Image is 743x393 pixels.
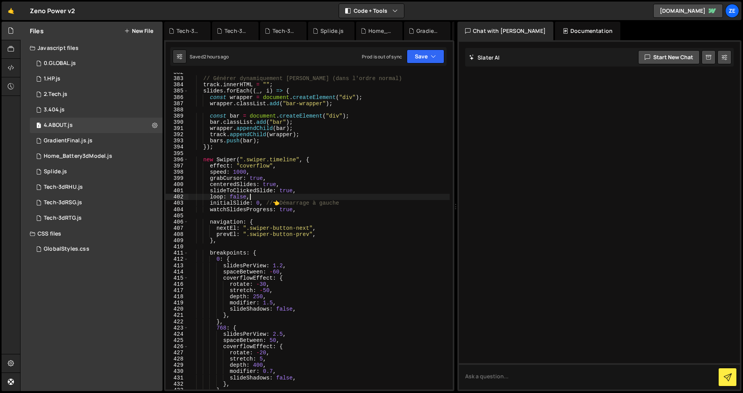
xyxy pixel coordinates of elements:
[166,325,188,331] div: 423
[30,87,163,102] div: 17335/48133.js
[166,343,188,350] div: 426
[457,22,553,40] div: Chat with [PERSON_NAME]
[416,27,441,35] div: GradientFinal.js.js
[30,27,44,35] h2: Files
[166,263,188,269] div: 413
[44,168,67,175] div: Splide.js
[166,207,188,213] div: 404
[166,125,188,132] div: 391
[166,312,188,318] div: 421
[166,362,188,368] div: 429
[36,123,41,129] span: 1
[725,4,739,18] a: Ze
[166,244,188,250] div: 410
[166,119,188,125] div: 390
[166,113,188,119] div: 389
[166,88,188,94] div: 385
[638,50,700,64] button: Start new chat
[30,102,163,118] div: 17335/48134.js
[44,75,60,82] div: 1.HP.js
[166,163,188,169] div: 397
[44,137,92,144] div: GradientFinal.js.js
[339,4,404,18] button: Code + Tools
[2,2,21,20] a: 🤙
[30,71,163,87] div: 17335/48132.js
[272,27,297,35] div: Tech-3dRHU.js
[407,50,444,63] button: Save
[176,27,201,35] div: Tech-3dRTG.js
[30,118,163,133] div: 17335/48135.js
[44,60,76,67] div: 0.GLOBAL.js
[30,195,163,210] div: 17335/48141.js
[166,331,188,337] div: 424
[166,256,188,262] div: 412
[30,210,163,226] div: 17335/48142.js
[21,226,163,241] div: CSS files
[166,375,188,381] div: 431
[362,53,402,60] div: Prod is out of sync
[320,27,344,35] div: Splide.js
[166,150,188,157] div: 395
[30,133,163,149] div: 17335/48137.js
[44,215,82,222] div: Tech-3dRTG.js
[166,169,188,175] div: 398
[555,22,620,40] div: Documentation
[30,56,163,71] div: 17335/48130.js
[166,181,188,188] div: 400
[166,94,188,101] div: 386
[44,122,73,129] div: 4.ABOUT.js
[166,200,188,206] div: 403
[166,188,188,194] div: 401
[21,40,163,56] div: Javascript files
[166,101,188,107] div: 387
[166,319,188,325] div: 422
[166,275,188,281] div: 415
[224,27,249,35] div: Tech-3dRSG.js
[44,246,89,253] div: GlobalStyles.css
[166,194,188,200] div: 402
[166,132,188,138] div: 392
[30,164,163,179] div: 17335/48139.js
[44,91,67,98] div: 2.Tech.js
[44,153,112,160] div: Home_Battery3dModel.js
[166,231,188,238] div: 408
[166,337,188,343] div: 425
[368,27,393,35] div: Home_Battery3dModel.js
[653,4,723,18] a: [DOMAIN_NAME]
[166,157,188,163] div: 396
[166,175,188,181] div: 399
[44,106,65,113] div: 3.404.js
[166,269,188,275] div: 414
[166,107,188,113] div: 388
[30,149,163,164] div: 17335/48138.js
[30,179,163,195] div: 17335/48140.js
[166,213,188,219] div: 405
[190,53,229,60] div: Saved
[30,241,163,257] div: GlobalStyles.css
[166,381,188,387] div: 432
[166,219,188,225] div: 406
[166,356,188,362] div: 428
[166,368,188,374] div: 430
[166,82,188,88] div: 384
[204,53,229,60] div: 2 hours ago
[166,144,188,150] div: 394
[166,350,188,356] div: 427
[166,306,188,312] div: 420
[124,28,153,34] button: New File
[30,6,75,15] div: Zeno Power v2
[166,250,188,256] div: 411
[166,281,188,287] div: 416
[166,75,188,82] div: 383
[166,138,188,144] div: 393
[166,69,188,75] div: 382
[166,238,188,244] div: 409
[166,225,188,231] div: 407
[44,184,83,191] div: Tech-3dRHU.js
[166,287,188,294] div: 417
[166,294,188,300] div: 418
[469,54,500,61] h2: Slater AI
[166,300,188,306] div: 419
[44,199,82,206] div: Tech-3dRSG.js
